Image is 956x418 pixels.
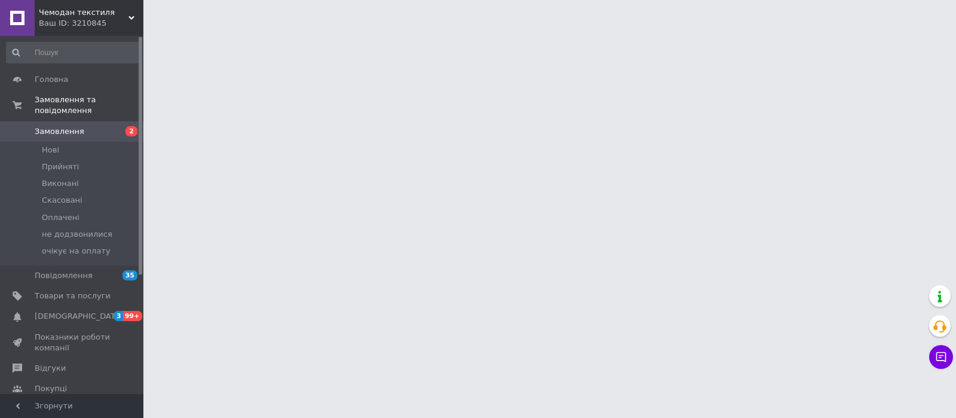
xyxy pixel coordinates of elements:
span: Головна [35,74,68,85]
button: Чат з покупцем [929,345,953,369]
span: Замовлення [35,126,84,137]
span: не додзвонилися [42,229,112,240]
span: Виконані [42,178,79,189]
span: Відгуки [35,363,66,374]
span: Чемодан текстиля [39,7,128,18]
span: 2 [125,126,137,136]
span: 99+ [123,311,143,321]
span: Замовлення та повідомлення [35,94,143,116]
span: Прийняті [42,161,79,172]
span: [DEMOGRAPHIC_DATA] [35,311,123,322]
span: Покупці [35,383,67,394]
input: Пошук [6,42,141,63]
span: Показники роботи компанії [35,332,111,353]
span: Повідомлення [35,270,93,281]
span: 35 [122,270,137,280]
span: очікує на оплату [42,246,111,257]
div: Ваш ID: 3210845 [39,18,143,29]
span: Нові [42,145,59,155]
span: Скасовані [42,195,82,206]
span: 3 [114,311,123,321]
span: Товари та послуги [35,291,111,301]
span: Оплачені [42,212,79,223]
